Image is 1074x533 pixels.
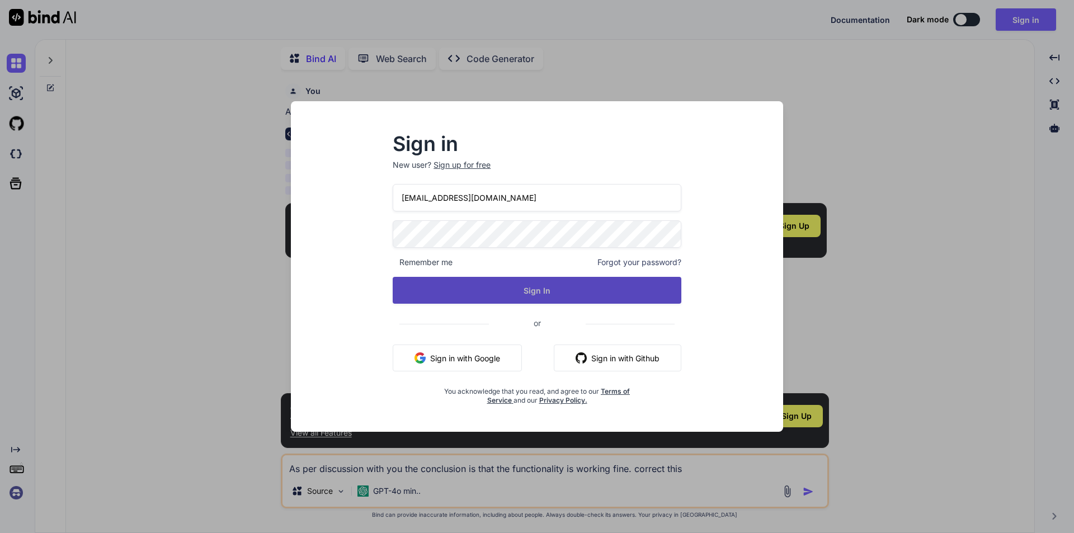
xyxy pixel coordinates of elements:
button: Sign in with Github [554,345,681,371]
div: You acknowledge that you read, and agree to our and our [441,380,633,405]
span: Forgot your password? [597,257,681,268]
span: or [489,309,586,337]
h2: Sign in [393,135,681,153]
p: New user? [393,159,681,184]
div: Sign up for free [434,159,491,171]
a: Privacy Policy. [539,396,587,404]
img: github [576,352,587,364]
button: Sign in with Google [393,345,522,371]
input: Login or Email [393,184,681,211]
span: Remember me [393,257,453,268]
img: google [414,352,426,364]
button: Sign In [393,277,681,304]
a: Terms of Service [487,387,630,404]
